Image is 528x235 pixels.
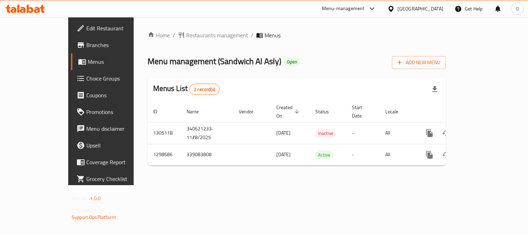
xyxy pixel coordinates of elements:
[426,81,443,98] div: Export file
[86,108,151,116] span: Promotions
[190,86,219,93] span: 2 record(s)
[392,56,446,69] button: Add New Menu
[86,41,151,49] span: Branches
[438,125,455,142] button: Change Status
[148,122,181,144] td: 1305118
[284,59,300,65] span: Open
[346,122,380,144] td: -
[86,91,151,99] span: Coupons
[397,58,440,67] span: Add New Menu
[86,141,151,150] span: Upsell
[71,70,156,87] a: Choice Groups
[380,122,416,144] td: All
[265,31,281,39] span: Menus
[88,58,151,66] span: Menus
[148,53,281,69] span: Menu management ( Sandwich Al Asly )
[251,31,253,39] li: /
[276,150,291,159] span: [DATE]
[315,151,333,159] div: Active
[86,124,151,133] span: Menu disclaimer
[181,122,233,144] td: 340621233- 11//8/2025
[72,206,104,215] span: Get support on:
[239,107,262,116] span: Vendor
[189,84,220,95] div: Total records count
[186,31,248,39] span: Restaurants management
[315,151,333,159] span: Active
[71,20,156,37] a: Edit Restaurant
[438,146,455,163] button: Change Status
[71,120,156,137] a: Menu disclaimer
[181,144,233,165] td: 339083808
[148,144,181,165] td: 1298686
[397,5,443,13] div: [GEOGRAPHIC_DATA]
[86,24,151,32] span: Edit Restaurant
[421,125,438,142] button: more
[86,74,151,83] span: Choice Groups
[173,31,175,39] li: /
[315,129,336,137] span: Inactive
[86,175,151,183] span: Grocery Checklist
[71,137,156,154] a: Upsell
[71,154,156,170] a: Coverage Report
[71,37,156,53] a: Branches
[148,31,446,39] nav: breadcrumb
[276,103,301,120] span: Created On
[71,170,156,187] a: Grocery Checklist
[284,58,300,66] div: Open
[421,146,438,163] button: more
[72,213,116,222] a: Support.OpsPlatform
[178,31,248,39] a: Restaurants management
[148,31,170,39] a: Home
[322,5,365,13] div: Menu-management
[380,144,416,165] td: All
[153,107,166,116] span: ID
[153,83,220,95] h2: Menus List
[187,107,208,116] span: Name
[516,5,519,13] span: O
[385,107,407,116] span: Locale
[148,101,494,166] table: enhanced table
[71,53,156,70] a: Menus
[346,144,380,165] td: -
[72,194,89,203] span: Version:
[416,101,494,122] th: Actions
[315,107,338,116] span: Status
[90,194,101,203] span: 1.0.0
[86,158,151,166] span: Coverage Report
[352,103,371,120] span: Start Date
[71,87,156,104] a: Coupons
[276,128,291,137] span: [DATE]
[71,104,156,120] a: Promotions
